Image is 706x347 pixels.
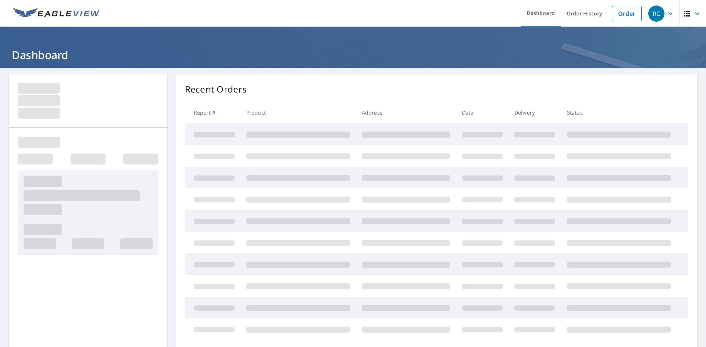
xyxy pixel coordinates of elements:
a: Order [612,6,642,21]
img: EV Logo [13,8,100,19]
div: RC [648,6,664,22]
p: Recent Orders [185,83,247,96]
th: Product [240,102,356,123]
h1: Dashboard [9,47,697,62]
th: Status [561,102,677,123]
th: Address [356,102,456,123]
th: Report # [185,102,240,123]
th: Date [456,102,509,123]
th: Delivery [509,102,561,123]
